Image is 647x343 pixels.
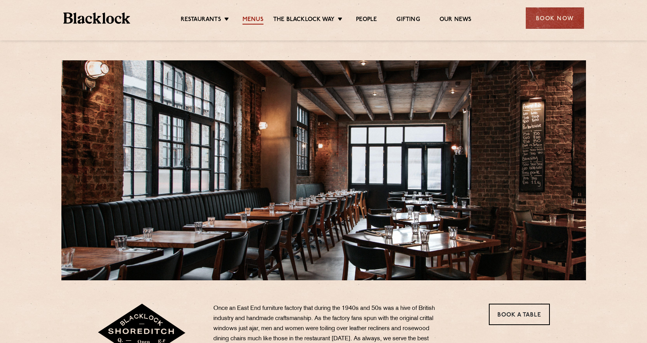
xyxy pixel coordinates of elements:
[396,16,420,25] a: Gifting
[242,16,263,25] a: Menus
[356,16,377,25] a: People
[526,7,584,29] div: Book Now
[181,16,221,25] a: Restaurants
[63,12,131,24] img: BL_Textured_Logo-footer-cropped.svg
[439,16,472,25] a: Our News
[489,304,550,325] a: Book a Table
[273,16,335,25] a: The Blacklock Way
